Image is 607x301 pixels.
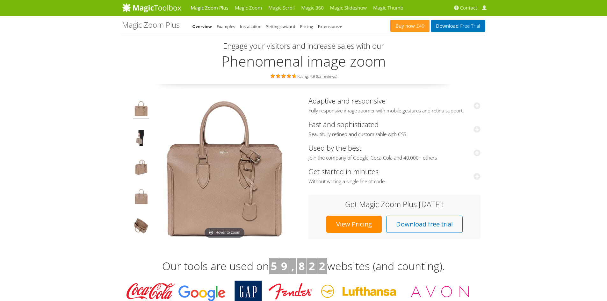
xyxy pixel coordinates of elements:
[309,259,315,273] b: 2
[133,189,149,206] img: Hover image zoom example
[124,42,484,50] h3: Engage your visitors and increase sales with our
[122,3,181,12] img: MagicToolbox.com - Image tools for your website
[271,259,277,273] b: 5
[153,97,296,240] img: Magic Zoom Plus Demo
[390,20,430,32] a: Buy now£49
[122,258,485,275] h3: Our tools are used on websites (and counting).
[431,20,485,32] a: DownloadFree Trial
[122,72,485,79] div: Rating: 4.9 ( )
[291,259,294,273] b: ,
[308,178,481,185] span: Without writing a single line of code.
[315,200,474,208] h3: Get Magic Zoom Plus [DATE]!
[308,96,481,114] a: Adaptive and responsiveFully responsive image zoomer with mobile gestures and retina support.
[308,143,481,161] a: Used by the bestJoin the company of Google, Coca-Cola and 40,000+ others
[240,24,261,29] a: Installation
[133,218,149,236] img: JavaScript zoom tool example
[281,259,287,273] b: 9
[459,24,480,29] span: Free Trial
[386,216,463,233] a: Download free trial
[122,53,485,69] h2: Phenomenal image zoom
[308,167,481,185] a: Get started in minutesWithout writing a single line of code.
[318,24,342,29] a: Extensions
[133,159,149,177] img: jQuery image zoom example
[308,131,481,138] span: Beautifully refined and customizable with CSS
[317,74,336,79] a: 63 reviews
[299,259,305,273] b: 8
[133,130,149,148] img: JavaScript image zoom example
[308,155,481,161] span: Join the company of Google, Coca-Cola and 40,000+ others
[192,24,212,29] a: Overview
[319,259,325,273] b: 2
[300,24,313,29] a: Pricing
[460,5,477,11] span: Contact
[133,101,149,118] img: Product image zoom example
[415,24,425,29] span: £49
[308,119,481,138] a: Fast and sophisticatedBeautifully refined and customizable with CSS
[326,216,382,233] a: View Pricing
[266,24,295,29] a: Settings wizard
[308,108,481,114] span: Fully responsive image zoomer with mobile gestures and retina support.
[217,24,235,29] a: Examples
[153,97,296,240] a: Magic Zoom Plus DemoHover to zoom
[122,21,180,29] h1: Magic Zoom Plus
